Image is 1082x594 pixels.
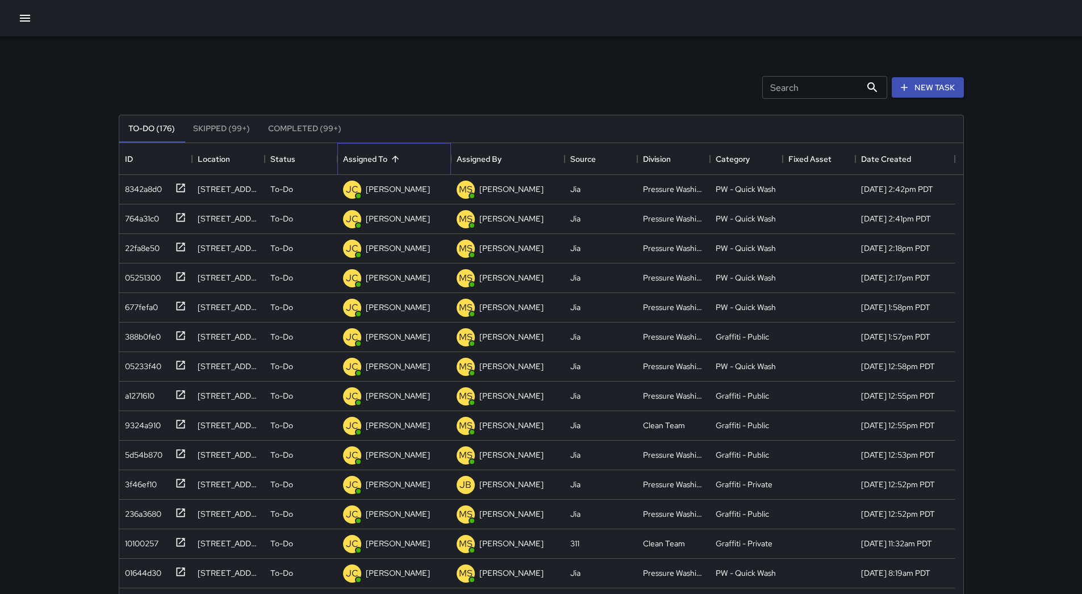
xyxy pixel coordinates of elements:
p: MS [459,271,473,285]
button: New Task [892,77,964,98]
div: 9/7/2025, 12:55pm PDT [861,390,935,401]
p: MS [459,508,473,521]
p: [PERSON_NAME] [366,213,430,224]
p: JC [346,183,358,196]
p: To-Do [270,538,293,549]
div: 9/7/2025, 2:17pm PDT [861,272,930,283]
div: Pressure Washing [643,361,704,372]
div: Jia [570,479,580,490]
div: Jia [570,213,580,224]
div: PW - Quick Wash [716,213,776,224]
p: [PERSON_NAME] [366,331,430,342]
div: Jia [570,420,580,431]
p: To-Do [270,331,293,342]
div: 9/7/2025, 1:58pm PDT [861,302,930,313]
div: Assigned By [451,143,565,175]
div: 9/7/2025, 12:52pm PDT [861,479,935,490]
div: Graffiti - Public [716,390,769,401]
p: To-Do [270,508,293,520]
div: Fixed Asset [788,143,832,175]
div: Source [565,143,637,175]
div: Status [270,143,295,175]
div: Division [637,143,710,175]
button: Completed (99+) [259,115,350,143]
div: Assigned To [337,143,451,175]
p: [PERSON_NAME] [479,361,544,372]
div: Jia [570,302,580,313]
p: To-Do [270,567,293,579]
p: MS [459,449,473,462]
p: [PERSON_NAME] [479,242,544,254]
p: JC [346,301,358,315]
p: [PERSON_NAME] [366,302,430,313]
p: JC [346,242,358,256]
p: JC [346,212,358,226]
p: [PERSON_NAME] [479,538,544,549]
div: Pressure Washing [643,508,704,520]
button: Skipped (99+) [184,115,259,143]
p: To-Do [270,479,293,490]
div: Clean Team [643,538,685,549]
p: JC [346,390,358,403]
p: [PERSON_NAME] [366,508,430,520]
div: 9/7/2025, 12:58pm PDT [861,361,935,372]
div: Graffiti - Public [716,420,769,431]
div: Pressure Washing [643,331,704,342]
p: MS [459,567,473,580]
p: [PERSON_NAME] [479,272,544,283]
p: [PERSON_NAME] [366,538,430,549]
div: 35 Laskie Street [198,361,259,372]
p: [PERSON_NAME] [366,420,430,431]
div: Pressure Washing [643,213,704,224]
p: [PERSON_NAME] [366,242,430,254]
div: 9/7/2025, 12:55pm PDT [861,420,935,431]
div: Division [643,143,671,175]
p: JC [346,449,358,462]
div: Date Created [861,143,911,175]
div: 236a3680 [120,504,161,520]
div: 9/7/2025, 12:53pm PDT [861,449,935,461]
div: Pressure Washing [643,302,704,313]
p: [PERSON_NAME] [479,420,544,431]
div: PW - Quick Wash [716,242,776,254]
div: Pressure Washing [643,242,704,254]
p: JC [346,508,358,521]
div: Pressure Washing [643,449,704,461]
p: MS [459,212,473,226]
div: Assigned To [343,143,387,175]
p: [PERSON_NAME] [366,390,430,401]
div: 9/7/2025, 12:52pm PDT [861,508,935,520]
div: 1270 Mission Street [198,390,259,401]
div: 9/7/2025, 2:42pm PDT [861,183,933,195]
div: Pressure Washing [643,390,704,401]
p: [PERSON_NAME] [479,213,544,224]
p: To-Do [270,272,293,283]
p: [PERSON_NAME] [479,331,544,342]
button: To-Do (176) [119,115,184,143]
div: 9/7/2025, 8:19am PDT [861,567,930,579]
p: MS [459,419,473,433]
div: 1288 Mission Street [198,508,259,520]
div: 388b0fe0 [120,327,161,342]
p: [PERSON_NAME] [366,361,430,372]
div: Fixed Asset [783,143,855,175]
div: PW - Quick Wash [716,361,776,372]
div: Date Created [855,143,955,175]
div: Location [192,143,265,175]
p: [PERSON_NAME] [366,272,430,283]
div: 05251300 [120,267,161,283]
div: Graffiti - Private [716,479,772,490]
div: PW - Quick Wash [716,272,776,283]
div: PW - Quick Wash [716,183,776,195]
p: JC [346,331,358,344]
div: Location [198,143,230,175]
div: Jia [570,242,580,254]
div: Jia [570,449,580,461]
div: Graffiti - Public [716,449,769,461]
div: 38 Laskie Street [198,420,259,431]
p: To-Do [270,242,293,254]
p: JC [346,567,358,580]
p: To-Do [270,449,293,461]
div: Category [716,143,750,175]
div: 9324a910 [120,415,161,431]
